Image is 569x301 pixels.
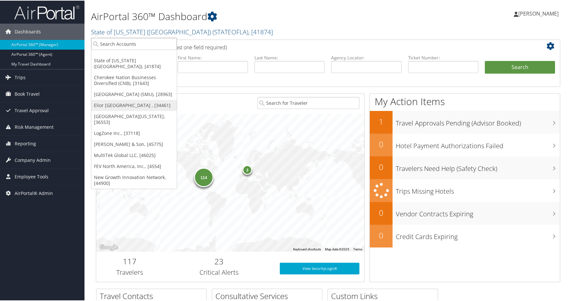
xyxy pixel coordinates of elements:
a: State of [US_STATE] ([GEOGRAPHIC_DATA]), [41874] [91,54,177,71]
a: 0Vendor Contracts Expiring [370,201,560,224]
span: Reporting [15,135,36,151]
a: Terms (opens in new tab) [353,247,362,250]
h3: Travelers [101,267,158,276]
a: MultiTek Global LLC, [46025] [91,149,177,160]
h2: 117 [101,255,158,266]
input: Search for Traveler [257,96,359,108]
a: View SecurityLogic® [280,262,359,274]
a: FEV North America, Inc., [4554] [91,160,177,171]
h2: Custom Links [331,290,438,301]
div: 114 [194,167,213,187]
span: Map data ©2025 [325,247,349,250]
h3: Trips Missing Hotels [396,183,560,195]
span: Travel Approval [15,102,49,118]
a: 0Credit Cards Expiring [370,224,560,247]
a: [GEOGRAPHIC_DATA] (SMU), [28963] [91,88,177,99]
a: Open this area in Google Maps (opens a new window) [98,243,119,251]
span: ( STATEOFLA ) [213,27,248,36]
span: Company Admin [15,151,51,168]
img: Google [98,243,119,251]
a: 0Travelers Need Help (Safety Check) [370,156,560,178]
a: Cherokee Nation Businesses Diversified (CNB), [31643] [91,71,177,88]
button: Search [485,60,555,73]
span: [PERSON_NAME] [518,9,559,17]
span: Dashboards [15,23,41,39]
h2: 0 [370,138,393,149]
a: Elior [GEOGRAPHIC_DATA] , [34461] [91,99,177,110]
h2: 0 [370,161,393,172]
a: State of [US_STATE] ([GEOGRAPHIC_DATA]) [91,27,273,36]
label: Last Name: [254,54,325,60]
h3: Hotel Payment Authorizations Failed [396,138,560,150]
h3: Critical Alerts [168,267,270,276]
span: Book Travel [15,85,40,102]
span: Risk Management [15,118,54,135]
span: AirPortal® Admin [15,185,53,201]
input: Search Accounts [91,37,177,49]
img: airportal-logo.png [14,4,79,19]
h2: 0 [370,229,393,240]
label: Ticket Number: [408,54,478,60]
span: Employee Tools [15,168,48,184]
a: [PERSON_NAME] [514,3,565,23]
div: 3 [242,164,252,174]
h2: 0 [370,207,393,218]
span: (at least one field required) [165,43,227,50]
h3: Vendor Contracts Expiring [396,206,560,218]
a: [GEOGRAPHIC_DATA][US_STATE], [36553] [91,110,177,127]
label: First Name: [178,54,248,60]
h2: Airtinerary Lookup [101,40,516,51]
h2: 23 [168,255,270,266]
a: LogZone Inc., [37118] [91,127,177,138]
span: , [ 41874 ] [248,27,273,36]
h2: 1 [370,115,393,126]
span: Trips [15,69,26,85]
a: 1Travel Approvals Pending (Advisor Booked) [370,110,560,133]
h3: Travel Approvals Pending (Advisor Booked) [396,115,560,127]
h2: Consultative Services [215,290,322,301]
h3: Travelers Need Help (Safety Check) [396,160,560,173]
a: New Growth Innovation Network, [44900] [91,171,177,188]
a: Trips Missing Hotels [370,178,560,201]
button: Keyboard shortcuts [293,247,321,251]
label: Agency Locator: [331,54,401,60]
h1: My Action Items [370,94,560,108]
h3: Credit Cards Expiring [396,228,560,241]
a: [PERSON_NAME] & Son, [45775] [91,138,177,149]
h1: AirPortal 360™ Dashboard [91,9,407,23]
a: 0Hotel Payment Authorizations Failed [370,133,560,156]
h2: Travel Contacts [100,290,206,301]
